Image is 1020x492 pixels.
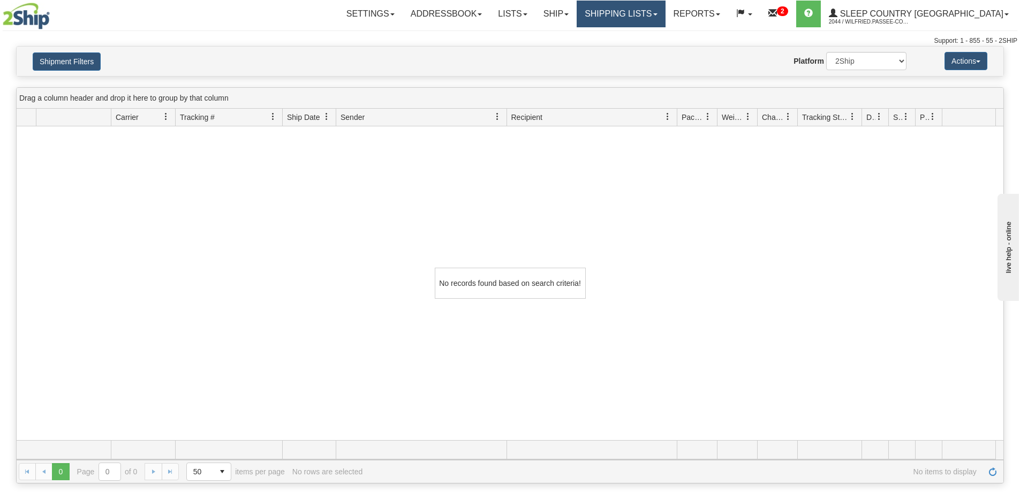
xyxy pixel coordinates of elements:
[403,1,490,27] a: Addressbook
[264,108,282,126] a: Tracking # filter column settings
[186,463,231,481] span: Page sizes drop down
[370,467,977,476] span: No items to display
[52,463,69,480] span: Page 0
[435,268,586,299] div: No records found based on search criteria!
[577,1,665,27] a: Shipping lists
[794,56,824,66] label: Platform
[682,112,704,123] span: Packages
[666,1,728,27] a: Reports
[116,112,139,123] span: Carrier
[866,112,875,123] span: Delivery Status
[8,9,99,17] div: live help - online
[3,36,1017,46] div: Support: 1 - 855 - 55 - 2SHIP
[995,191,1019,300] iframe: chat widget
[829,17,909,27] span: 2044 / Wilfried.Passee-Coutrin
[837,9,1003,18] span: Sleep Country [GEOGRAPHIC_DATA]
[920,112,929,123] span: Pickup Status
[488,108,507,126] a: Sender filter column settings
[802,112,849,123] span: Tracking Status
[214,463,231,480] span: select
[739,108,757,126] a: Weight filter column settings
[777,6,788,16] sup: 2
[33,52,101,71] button: Shipment Filters
[760,1,796,27] a: 2
[779,108,797,126] a: Charge filter column settings
[318,108,336,126] a: Ship Date filter column settings
[945,52,987,70] button: Actions
[659,108,677,126] a: Recipient filter column settings
[699,108,717,126] a: Packages filter column settings
[186,463,285,481] span: items per page
[870,108,888,126] a: Delivery Status filter column settings
[924,108,942,126] a: Pickup Status filter column settings
[292,467,363,476] div: No rows are selected
[535,1,577,27] a: Ship
[287,112,320,123] span: Ship Date
[17,88,1003,109] div: grid grouping header
[490,1,535,27] a: Lists
[762,112,784,123] span: Charge
[3,3,50,29] img: logo2044.jpg
[338,1,403,27] a: Settings
[341,112,365,123] span: Sender
[893,112,902,123] span: Shipment Issues
[180,112,215,123] span: Tracking #
[984,463,1001,480] a: Refresh
[511,112,542,123] span: Recipient
[897,108,915,126] a: Shipment Issues filter column settings
[77,463,138,481] span: Page of 0
[843,108,862,126] a: Tracking Status filter column settings
[157,108,175,126] a: Carrier filter column settings
[821,1,1017,27] a: Sleep Country [GEOGRAPHIC_DATA] 2044 / Wilfried.Passee-Coutrin
[193,466,207,477] span: 50
[722,112,744,123] span: Weight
